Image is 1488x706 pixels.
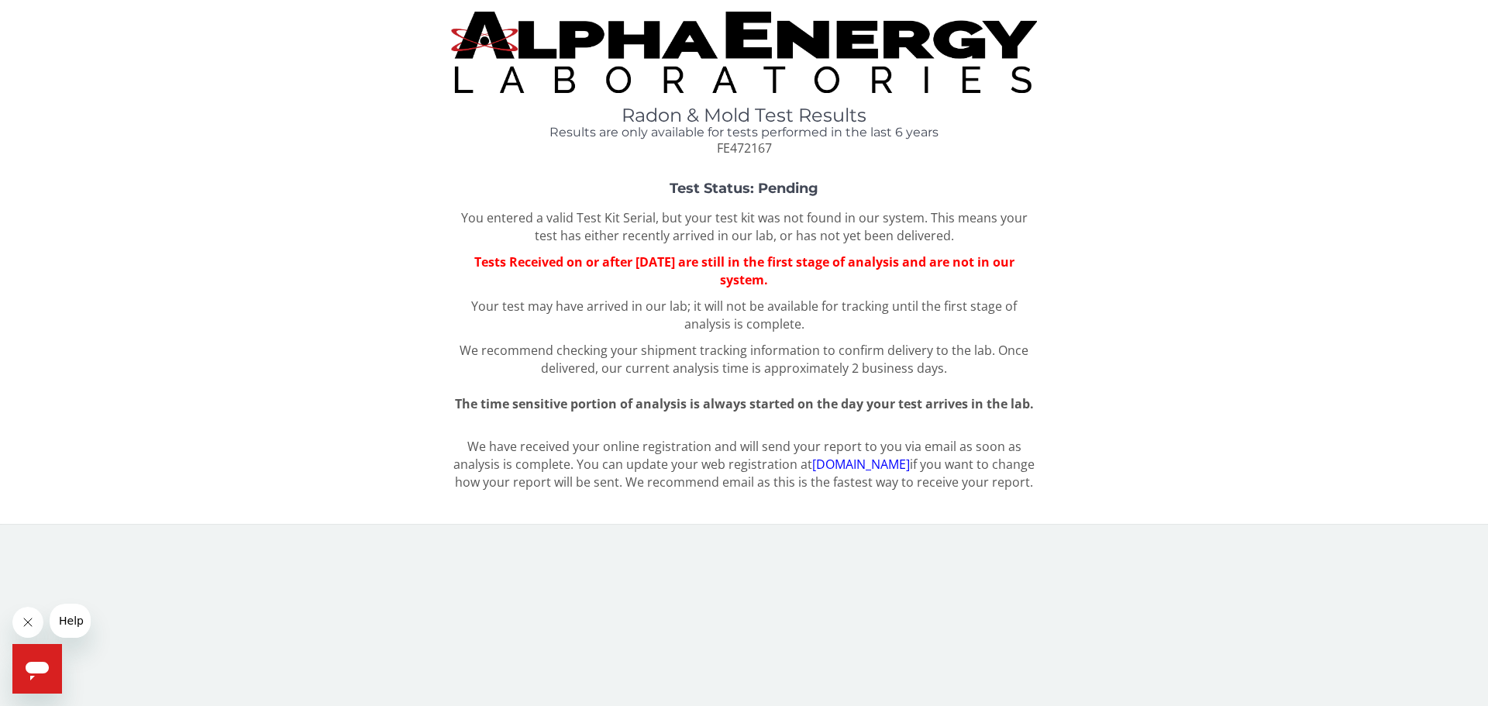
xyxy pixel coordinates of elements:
a: [DOMAIN_NAME] [812,456,910,473]
strong: Test Status: Pending [670,180,818,197]
img: TightCrop.jpg [451,12,1037,93]
p: We have received your online registration and will send your report to you via email as soon as a... [451,438,1037,491]
iframe: Close message [12,607,43,638]
span: The time sensitive portion of analysis is always started on the day your test arrives in the lab. [455,395,1034,412]
iframe: Button to launch messaging window [12,644,62,694]
h4: Results are only available for tests performed in the last 6 years [451,126,1037,139]
iframe: Message from company [50,604,91,638]
span: We recommend checking your shipment tracking information to confirm delivery to the lab. [460,342,995,359]
p: You entered a valid Test Kit Serial, but your test kit was not found in our system. This means yo... [451,209,1037,245]
p: Your test may have arrived in our lab; it will not be available for tracking until the first stag... [451,298,1037,333]
span: FE472167 [717,139,772,157]
span: Once delivered, our current analysis time is approximately 2 business days. [541,342,1028,377]
h1: Radon & Mold Test Results [451,105,1037,126]
span: Tests Received on or after [DATE] are still in the first stage of analysis and are not in our sys... [474,253,1014,288]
